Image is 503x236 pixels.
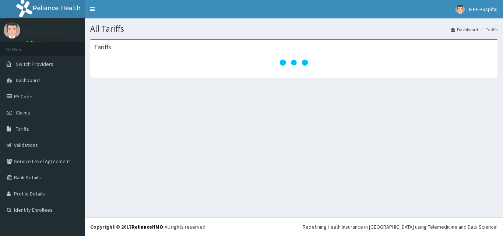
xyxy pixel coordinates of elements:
[85,217,503,236] footer: All rights reserved.
[451,27,478,33] a: Dashboard
[26,30,64,36] p: IFPF Hospital
[16,77,40,84] span: Dashboard
[90,24,497,34] h1: All Tariffs
[131,223,163,230] a: RelianceHMO
[4,22,20,39] img: User Image
[90,223,165,230] strong: Copyright © 2017 .
[303,223,497,230] div: Redefining Heath Insurance in [GEOGRAPHIC_DATA] using Telemedicine and Data Science!
[16,126,29,132] span: Tariffs
[16,109,30,116] span: Claims
[26,40,43,45] a: Online
[469,6,497,13] span: IFPF Hospital
[279,48,309,77] svg: audio-loading
[94,44,111,50] h3: Tariffs
[16,61,53,67] span: Switch Providers
[479,27,497,33] li: Tariffs
[455,5,465,14] img: User Image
